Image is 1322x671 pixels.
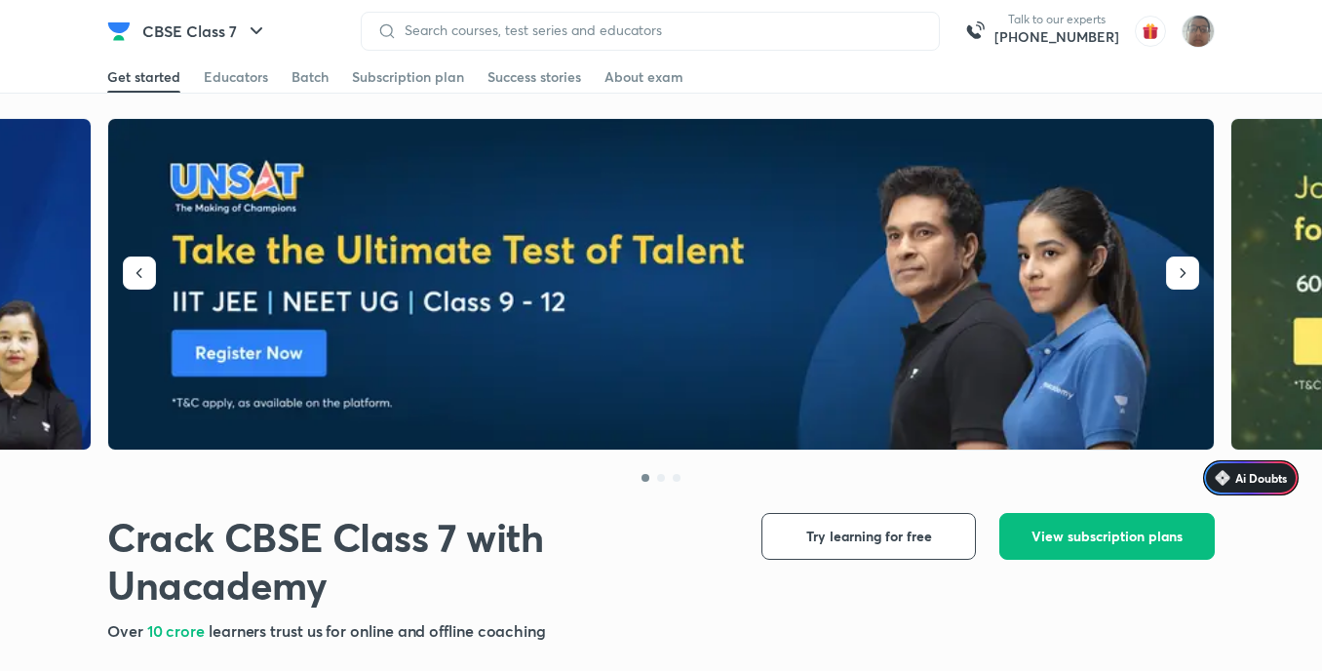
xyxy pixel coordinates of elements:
[292,67,329,87] div: Batch
[131,12,280,51] button: CBSE Class 7
[147,620,209,641] span: 10 crore
[1182,15,1215,48] img: Vinayak Mishra
[204,67,268,87] div: Educators
[1235,470,1287,486] span: Ai Doubts
[1215,470,1230,486] img: Icon
[1031,527,1183,546] span: View subscription plans
[761,513,976,560] button: Try learning for free
[806,527,932,546] span: Try learning for free
[487,67,581,87] div: Success stories
[107,61,180,93] a: Get started
[107,67,180,87] div: Get started
[209,620,546,641] span: learners trust us for online and offline coaching
[999,513,1215,560] button: View subscription plans
[955,12,994,51] img: call-us
[352,61,464,93] a: Subscription plan
[107,513,730,609] h1: Crack CBSE Class 7 with Unacademy
[994,12,1119,27] p: Talk to our experts
[292,61,329,93] a: Batch
[604,61,683,93] a: About exam
[1203,460,1299,495] a: Ai Doubts
[994,27,1119,47] a: [PHONE_NUMBER]
[604,67,683,87] div: About exam
[487,61,581,93] a: Success stories
[397,22,923,38] input: Search courses, test series and educators
[204,61,268,93] a: Educators
[107,20,131,43] img: Company Logo
[352,67,464,87] div: Subscription plan
[1135,16,1166,47] img: avatar
[107,620,147,641] span: Over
